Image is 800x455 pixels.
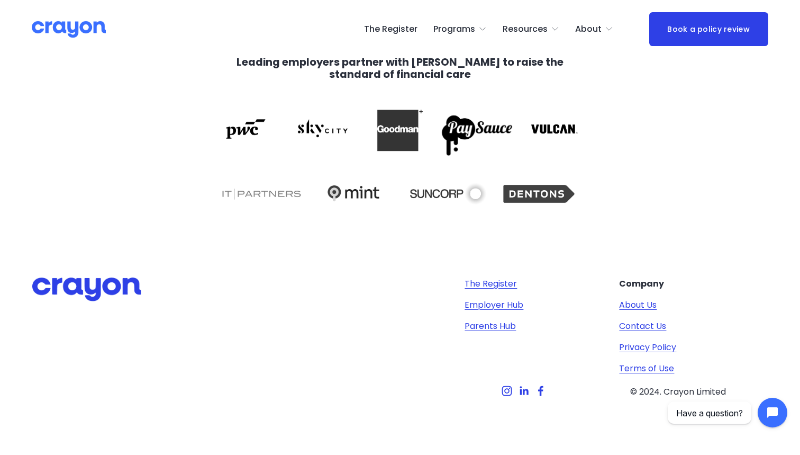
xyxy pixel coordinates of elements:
[237,55,566,82] strong: Leading employers partner with [PERSON_NAME] to raise the standard of financial care
[32,20,106,39] img: Crayon
[575,22,602,37] span: About
[619,386,737,398] p: © 2024. Crayon Limited
[465,278,517,290] a: The Register
[519,386,529,396] a: LinkedIn
[503,21,559,38] a: folder dropdown
[619,299,657,311] a: About Us
[364,21,417,38] a: The Register
[502,386,512,396] a: Instagram
[575,21,613,38] a: folder dropdown
[503,22,548,37] span: Resources
[465,299,523,311] a: Employer Hub
[535,386,546,396] a: Facebook
[465,320,516,333] a: Parents Hub
[619,320,666,333] a: Contact Us
[433,21,487,38] a: folder dropdown
[619,341,676,354] a: Privacy Policy
[619,362,674,375] a: Terms of Use
[619,278,664,290] strong: Company
[433,22,475,37] span: Programs
[649,12,768,47] a: Book a policy review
